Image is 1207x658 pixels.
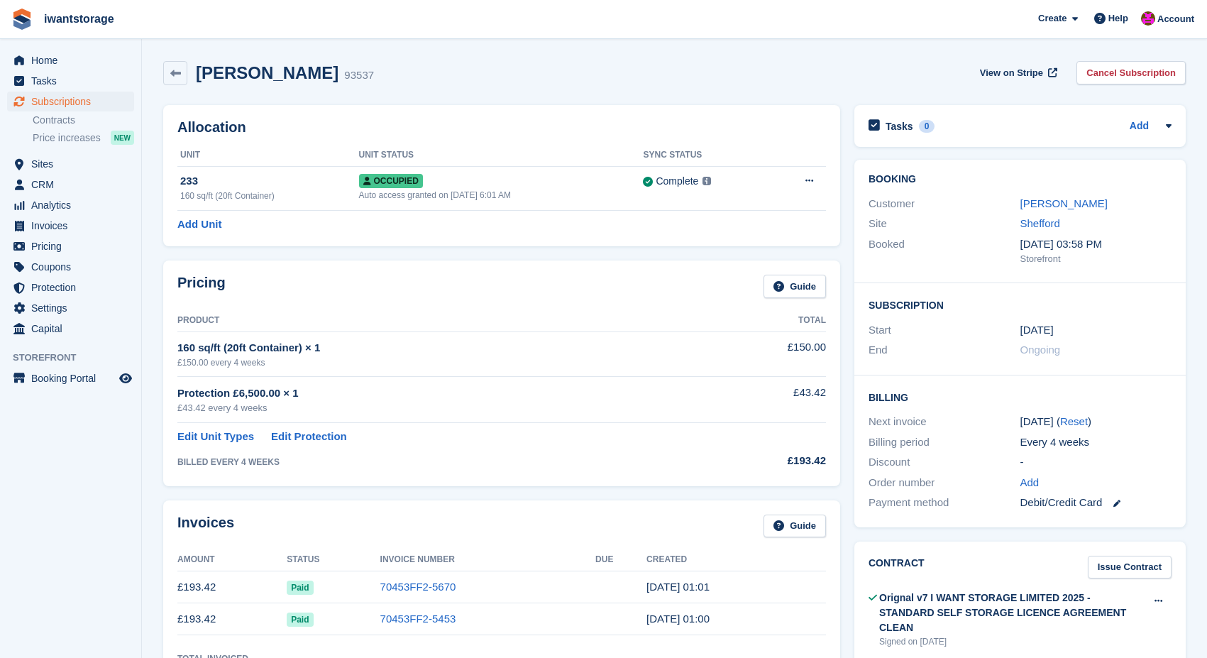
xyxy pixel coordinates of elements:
[7,50,134,70] a: menu
[177,340,706,356] div: 160 sq/ft (20ft Container) × 1
[1020,217,1060,229] a: Shefford
[33,131,101,145] span: Price increases
[287,613,313,627] span: Paid
[7,257,134,277] a: menu
[1130,119,1149,135] a: Add
[1020,434,1172,451] div: Every 4 weeks
[879,591,1145,635] div: Orignal v7 I WANT STORAGE LIMITED 2025 - STANDARD SELF STORAGE LICENCE AGREEMENT CLEAN
[177,429,254,445] a: Edit Unit Types
[31,50,116,70] span: Home
[7,195,134,215] a: menu
[38,7,120,31] a: iwantstorage
[1060,415,1088,427] a: Reset
[980,66,1043,80] span: View on Stripe
[177,275,226,298] h2: Pricing
[31,92,116,111] span: Subscriptions
[869,322,1020,339] div: Start
[31,216,116,236] span: Invoices
[706,331,826,376] td: £150.00
[7,154,134,174] a: menu
[380,613,456,625] a: 70453FF2-5453
[11,9,33,30] img: stora-icon-8386f47178a22dfd0bd8f6a31ec36ba5ce8667c1dd55bd0f319d3a0aa187defe.svg
[177,571,287,603] td: £193.42
[177,216,221,233] a: Add Unit
[7,319,134,339] a: menu
[7,298,134,318] a: menu
[31,319,116,339] span: Capital
[177,309,706,332] th: Product
[180,190,359,202] div: 160 sq/ft (20ft Container)
[702,177,711,185] img: icon-info-grey-7440780725fd019a000dd9b08b2336e03edf1995a4989e88bcd33f0948082b44.svg
[886,120,913,133] h2: Tasks
[31,368,116,388] span: Booking Portal
[869,216,1020,232] div: Site
[706,377,826,423] td: £43.42
[646,549,826,571] th: Created
[706,309,826,332] th: Total
[7,175,134,194] a: menu
[111,131,134,145] div: NEW
[177,356,706,369] div: £150.00 every 4 weeks
[1076,61,1186,84] a: Cancel Subscription
[869,475,1020,491] div: Order number
[177,144,359,167] th: Unit
[177,401,706,415] div: £43.42 every 4 weeks
[869,174,1172,185] h2: Booking
[869,434,1020,451] div: Billing period
[380,581,456,593] a: 70453FF2-5670
[879,635,1145,648] div: Signed on [DATE]
[1020,252,1172,266] div: Storefront
[359,174,423,188] span: Occupied
[706,453,826,469] div: £193.42
[1020,344,1061,356] span: Ongoing
[595,549,646,571] th: Due
[31,236,116,256] span: Pricing
[177,385,706,402] div: Protection £6,500.00 × 1
[869,196,1020,212] div: Customer
[646,613,710,625] time: 2025-07-07 00:00:40 UTC
[764,515,826,538] a: Guide
[764,275,826,298] a: Guide
[7,71,134,91] a: menu
[1157,12,1194,26] span: Account
[180,173,359,190] div: 233
[177,603,287,635] td: £193.42
[117,370,134,387] a: Preview store
[869,454,1020,471] div: Discount
[31,71,116,91] span: Tasks
[1020,322,1054,339] time: 2025-07-07 00:00:00 UTC
[196,63,338,82] h2: [PERSON_NAME]
[656,174,698,189] div: Complete
[1020,454,1172,471] div: -
[1020,495,1172,511] div: Debit/Credit Card
[1020,236,1172,253] div: [DATE] 03:58 PM
[869,556,925,579] h2: Contract
[869,390,1172,404] h2: Billing
[869,414,1020,430] div: Next invoice
[869,297,1172,312] h2: Subscription
[643,144,770,167] th: Sync Status
[31,257,116,277] span: Coupons
[344,67,374,84] div: 93537
[1020,475,1040,491] a: Add
[1108,11,1128,26] span: Help
[31,278,116,297] span: Protection
[974,61,1060,84] a: View on Stripe
[7,92,134,111] a: menu
[13,351,141,365] span: Storefront
[359,144,644,167] th: Unit Status
[177,549,287,571] th: Amount
[7,368,134,388] a: menu
[1141,11,1155,26] img: Jonathan
[177,515,234,538] h2: Invoices
[31,298,116,318] span: Settings
[31,195,116,215] span: Analytics
[177,456,706,468] div: BILLED EVERY 4 WEEKS
[869,342,1020,358] div: End
[359,189,644,202] div: Auto access granted on [DATE] 6:01 AM
[33,114,134,127] a: Contracts
[869,495,1020,511] div: Payment method
[287,581,313,595] span: Paid
[31,175,116,194] span: CRM
[177,119,826,136] h2: Allocation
